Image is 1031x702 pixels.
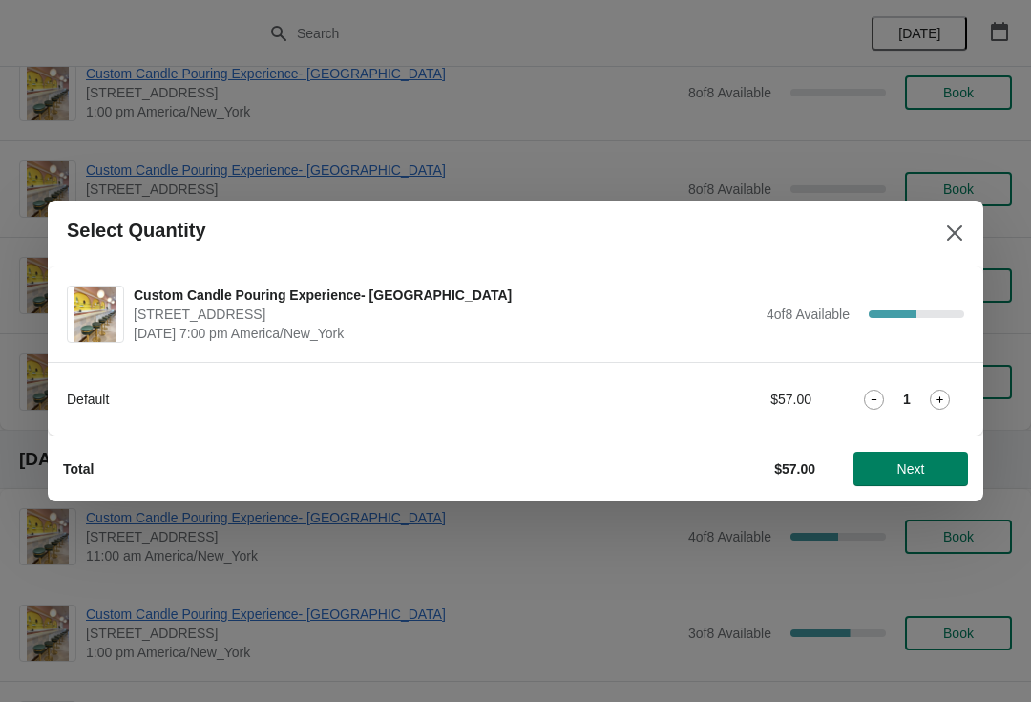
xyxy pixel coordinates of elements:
span: 4 of 8 Available [767,307,850,322]
button: Close [937,216,972,250]
div: Default [67,390,597,409]
span: Next [897,461,925,477]
h2: Select Quantity [67,220,206,242]
div: $57.00 [635,390,811,409]
img: Custom Candle Pouring Experience- Delray Beach | 415 East Atlantic Avenue, Delray Beach, FL, USA ... [74,287,116,342]
button: Next [853,452,968,486]
span: [STREET_ADDRESS] [134,305,757,324]
span: [DATE] 7:00 pm America/New_York [134,324,757,343]
span: Custom Candle Pouring Experience- [GEOGRAPHIC_DATA] [134,286,757,305]
strong: 1 [903,390,911,409]
strong: $57.00 [774,461,815,477]
strong: Total [63,461,94,477]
